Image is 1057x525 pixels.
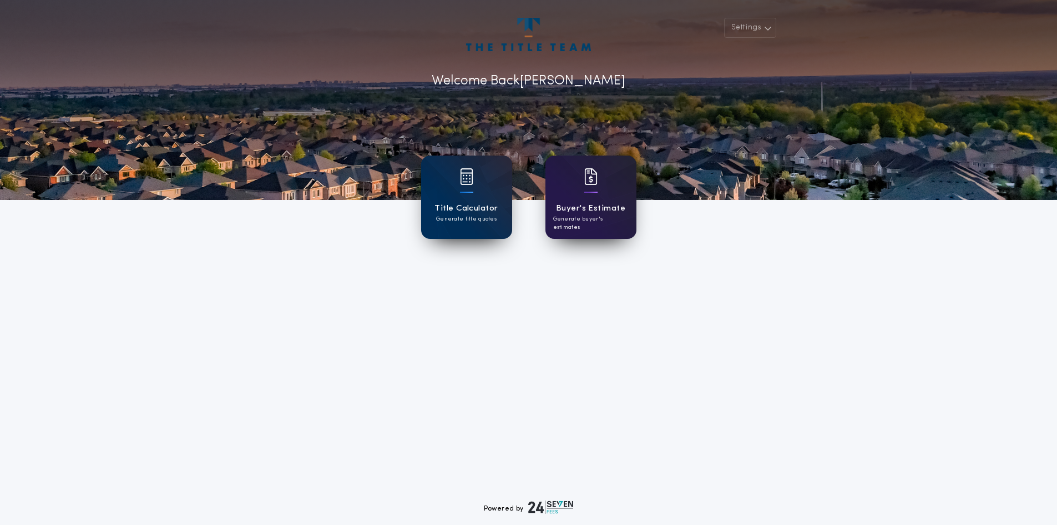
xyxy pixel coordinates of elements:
img: account-logo [466,18,590,51]
img: card icon [584,168,598,185]
p: Generate buyer's estimates [553,215,629,232]
img: logo [528,501,574,514]
a: card iconBuyer's EstimateGenerate buyer's estimates [545,156,636,239]
h1: Buyer's Estimate [556,202,625,215]
a: card iconTitle CalculatorGenerate title quotes [421,156,512,239]
button: Settings [724,18,776,38]
h1: Title Calculator [434,202,498,215]
p: Generate title quotes [436,215,497,223]
p: Welcome Back [PERSON_NAME] [432,71,625,91]
div: Powered by [484,501,574,514]
img: card icon [460,168,473,185]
